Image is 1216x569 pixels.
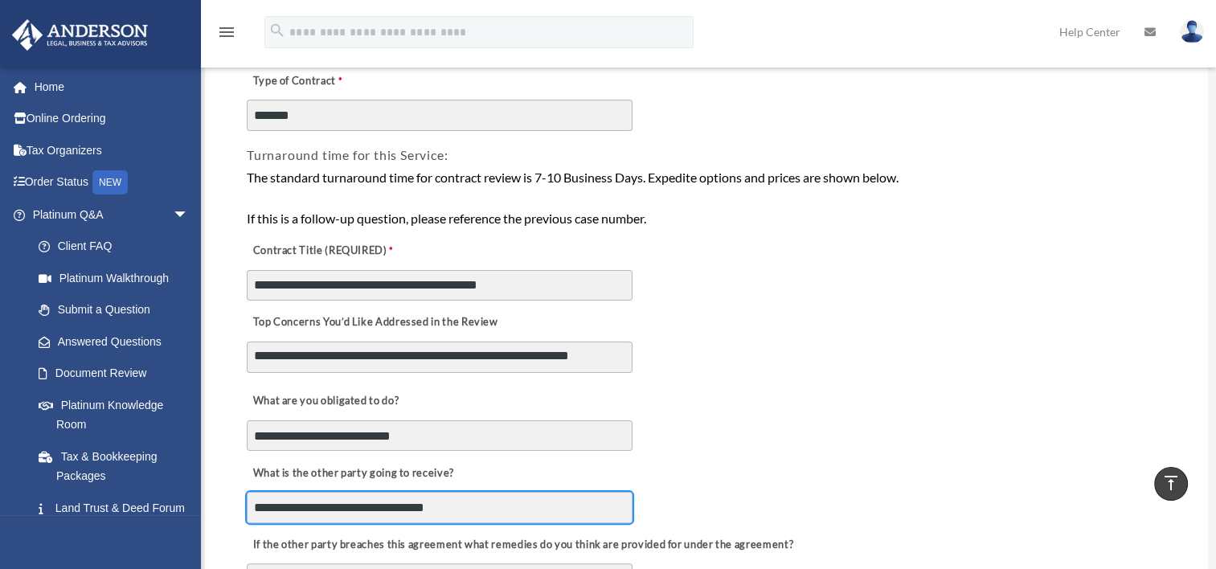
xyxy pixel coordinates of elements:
span: Turnaround time for this Service: [247,147,448,162]
label: Top Concerns You’d Like Addressed in the Review [247,312,502,334]
a: Document Review [23,358,205,390]
label: Type of Contract [247,70,407,92]
a: Tax Organizers [11,134,213,166]
a: Answered Questions [23,325,213,358]
a: Home [11,71,213,103]
label: Contract Title (REQUIRED) [247,240,407,263]
i: menu [217,23,236,42]
div: NEW [92,170,128,194]
a: Tax & Bookkeeping Packages [23,440,213,492]
img: User Pic [1180,20,1204,43]
span: arrow_drop_down [173,199,205,231]
a: menu [217,28,236,42]
i: search [268,22,286,39]
a: Platinum Knowledge Room [23,389,213,440]
i: vertical_align_top [1161,473,1181,493]
a: Online Ordering [11,103,213,135]
div: The standard turnaround time for contract review is 7-10 Business Days. Expedite options and pric... [247,167,1166,229]
a: Platinum Q&Aarrow_drop_down [11,199,213,231]
img: Anderson Advisors Platinum Portal [7,19,153,51]
label: What are you obligated to do? [247,391,407,413]
a: vertical_align_top [1154,467,1188,501]
a: Platinum Walkthrough [23,262,213,294]
a: Client FAQ [23,231,213,263]
a: Land Trust & Deed Forum [23,492,213,524]
label: What is the other party going to receive? [247,462,458,485]
a: Submit a Question [23,294,213,326]
label: If the other party breaches this agreement what remedies do you think are provided for under the ... [247,534,797,556]
a: Order StatusNEW [11,166,213,199]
